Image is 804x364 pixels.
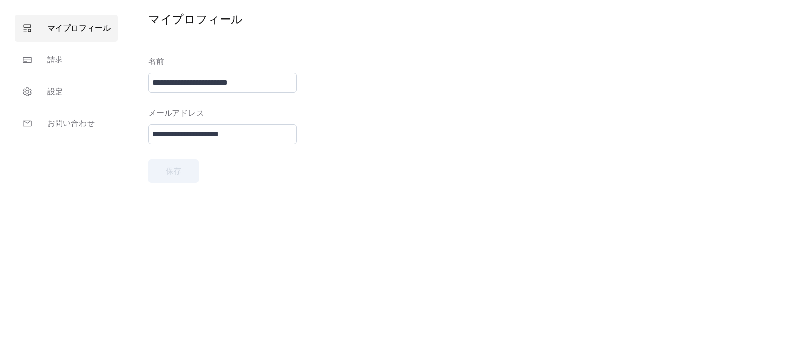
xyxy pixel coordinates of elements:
[47,23,111,35] span: マイプロフィール
[15,110,118,137] a: お問い合わせ
[15,47,118,73] a: 請求
[15,15,118,42] a: マイプロフィール
[148,56,295,68] div: 名前
[47,118,95,130] span: お問い合わせ
[47,55,63,66] span: 請求
[148,108,295,120] div: メールアドレス
[148,9,243,31] span: マイプロフィール
[15,78,118,105] a: 設定
[47,86,63,98] span: 設定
